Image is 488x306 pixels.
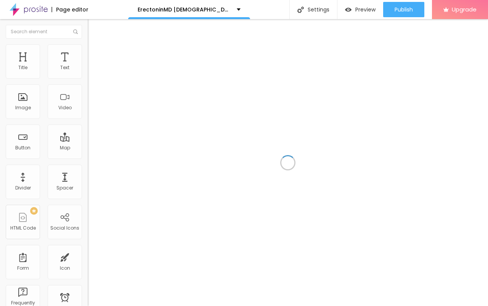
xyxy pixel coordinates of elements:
div: Map [60,145,70,151]
button: Preview [337,2,383,17]
div: HTML Code [10,225,36,231]
button: Publish [383,2,424,17]
input: Search element [6,25,82,39]
p: ErectoninMD [DEMOGRAPHIC_DATA][MEDICAL_DATA]™ [GEOGRAPHIC_DATA] Official Website [138,7,231,12]
img: Icone [297,6,304,13]
div: Social Icons [50,225,79,231]
img: Icone [73,29,78,34]
div: Text [60,65,69,70]
div: Form [17,266,29,271]
div: Spacer [56,185,73,191]
div: Divider [15,185,31,191]
img: view-1.svg [345,6,352,13]
div: Button [15,145,30,151]
div: Image [15,105,31,110]
span: Preview [355,6,376,13]
div: Video [58,105,72,110]
span: Publish [395,6,413,13]
div: Icon [60,266,70,271]
div: Title [18,65,27,70]
div: Page editor [51,7,88,12]
span: Upgrade [452,6,477,13]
